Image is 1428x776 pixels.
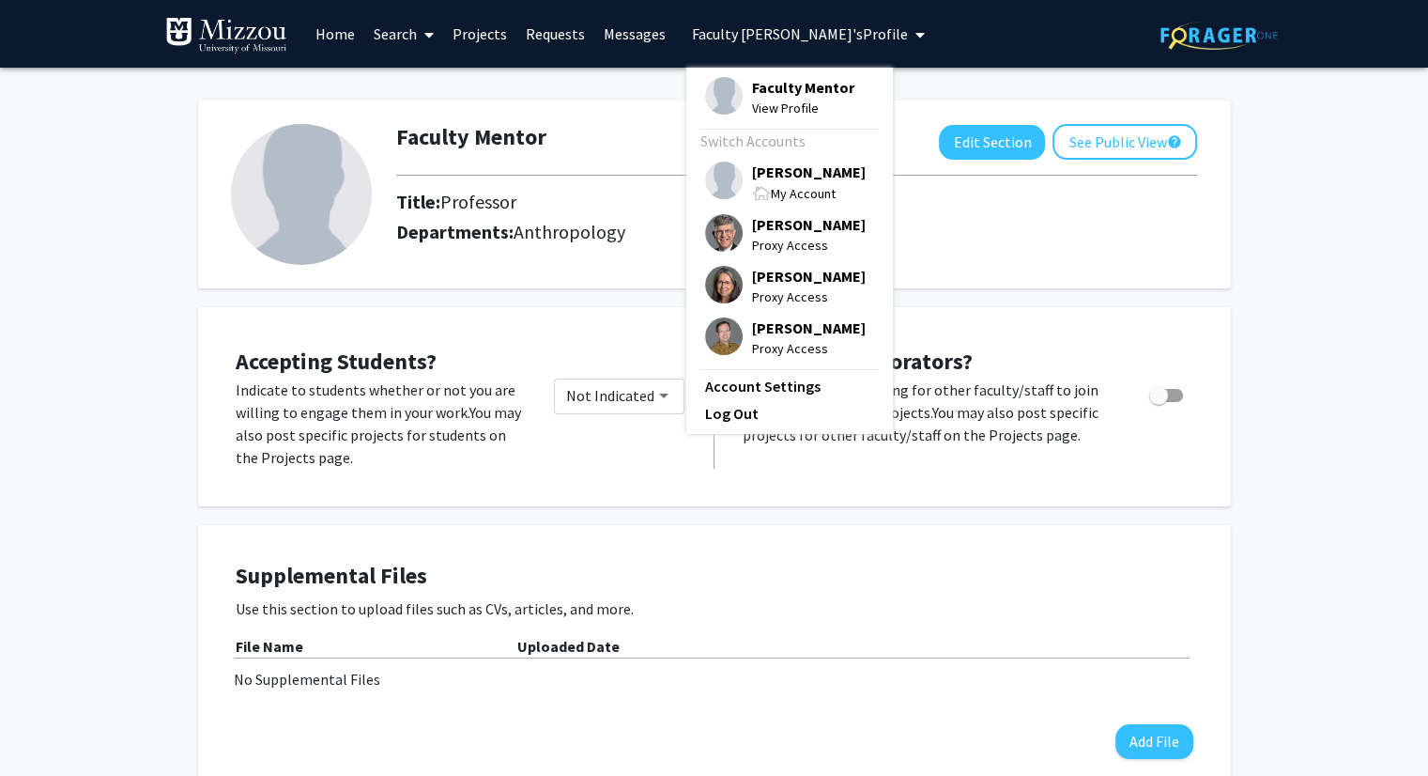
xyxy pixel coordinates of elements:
[516,1,594,67] a: Requests
[364,1,443,67] a: Search
[752,214,866,235] span: [PERSON_NAME]
[236,347,437,376] span: Accepting Students?
[705,266,743,303] img: Profile Picture
[231,124,372,265] img: Profile Picture
[705,318,866,359] div: Profile Picture[PERSON_NAME]Proxy Access
[396,191,516,213] h2: Title:
[705,266,866,307] div: Profile Picture[PERSON_NAME]Proxy Access
[1052,124,1197,160] button: See Public View
[514,220,625,243] span: Anthropology
[554,379,685,414] mat-select: Would you like to permit student requests?
[1166,131,1181,153] mat-icon: help
[236,563,1193,590] h4: Supplemental Files
[705,162,743,199] img: Profile Picture
[705,375,874,397] a: Account Settings
[443,1,516,67] a: Projects
[752,338,866,359] span: Proxy Access
[396,124,546,151] h1: Faculty Mentor
[594,1,675,67] a: Messages
[236,598,1193,620] p: Use this section to upload files such as CVs, articles, and more.
[705,214,743,252] img: Profile Picture
[752,77,854,98] span: Faculty Mentor
[554,379,685,414] div: Toggle
[692,24,908,43] span: Faculty [PERSON_NAME]'s Profile
[752,318,866,338] span: [PERSON_NAME]
[566,386,654,405] span: Not Indicated
[440,190,516,213] span: Professor
[939,125,1045,160] button: Edit Section
[752,235,866,256] span: Proxy Access
[705,162,866,204] div: Profile Picture[PERSON_NAME]My Account
[700,130,874,152] div: Switch Accounts
[752,98,854,118] span: View Profile
[234,668,1195,691] div: No Supplemental Files
[752,162,866,182] span: [PERSON_NAME]
[517,637,620,656] b: Uploaded Date
[1160,21,1278,50] img: ForagerOne Logo
[236,379,526,469] p: Indicate to students whether or not you are willing to engage them in your work. You may also pos...
[705,77,743,115] img: Profile Picture
[705,214,866,256] div: Profile Picture[PERSON_NAME]Proxy Access
[382,221,1211,243] h2: Departments:
[752,266,866,287] span: [PERSON_NAME]
[705,402,874,425] a: Log Out
[165,17,287,54] img: University of Missouri Logo
[771,185,836,202] span: My Account
[752,287,866,307] span: Proxy Access
[1142,379,1193,407] div: Toggle
[705,318,743,355] img: Profile Picture
[1115,724,1193,759] button: Add File
[236,637,303,656] b: File Name
[14,691,80,762] iframe: Chat
[306,1,364,67] a: Home
[743,379,1113,446] p: Indicate if you are looking for other faculty/staff to join you on collaborative projects. You ma...
[705,77,854,118] div: Profile PictureFaculty MentorView Profile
